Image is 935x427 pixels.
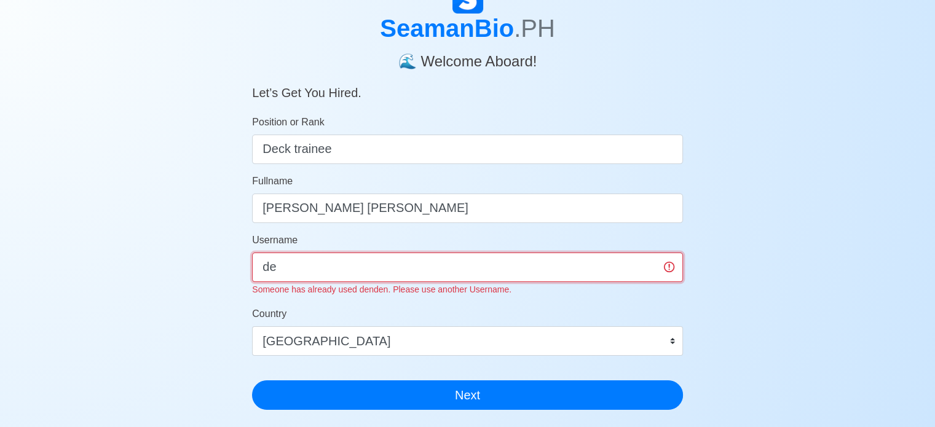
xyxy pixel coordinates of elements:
[252,253,683,282] input: Ex. donaldcris
[252,14,683,43] h1: SeamanBio
[252,284,511,294] small: Someone has already used denden. Please use another Username.
[252,117,324,127] span: Position or Rank
[252,194,683,223] input: Your Fullname
[252,235,298,245] span: Username
[252,307,286,321] label: Country
[514,15,555,42] span: .PH
[252,71,683,100] h5: Let’s Get You Hired.
[252,176,293,186] span: Fullname
[252,43,683,71] h4: 🌊 Welcome Aboard!
[252,380,683,410] button: Next
[252,135,683,164] input: ex. 2nd Officer w/Master License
